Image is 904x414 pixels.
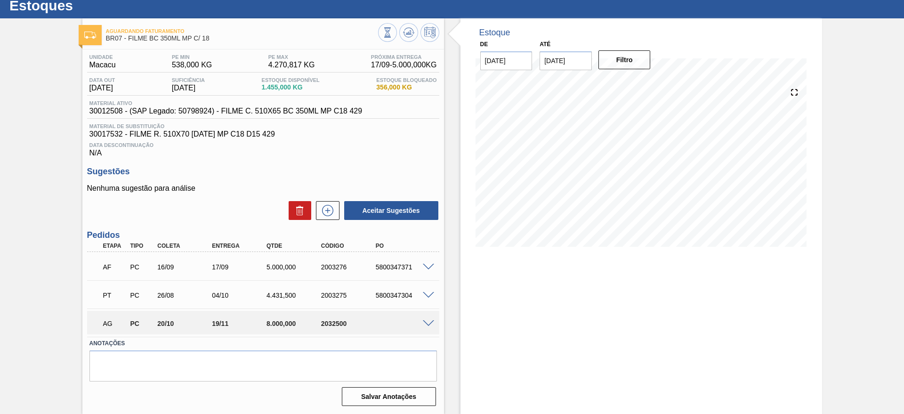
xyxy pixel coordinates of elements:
div: PO [373,243,435,249]
div: Tipo [128,243,156,249]
div: Pedido de Compra [128,263,156,271]
button: Visão Geral dos Estoques [378,23,397,42]
h3: Sugestões [87,167,439,177]
input: dd/mm/yyyy [540,51,592,70]
h3: Pedidos [87,230,439,240]
span: Macacu [89,61,116,69]
span: Material de Substituição [89,123,437,129]
div: 5.000,000 [264,263,325,271]
label: De [480,41,488,48]
div: Aceitar Sugestões [339,200,439,221]
span: Suficiência [172,77,205,83]
div: Coleta [155,243,216,249]
span: [DATE] [89,84,115,92]
span: 1.455,000 KG [262,84,320,91]
span: Estoque Bloqueado [376,77,436,83]
span: Estoque Disponível [262,77,320,83]
span: 356,000 KG [376,84,436,91]
div: 26/08/2025 [155,292,216,299]
input: dd/mm/yyyy [480,51,533,70]
label: Até [540,41,550,48]
div: 8.000,000 [264,320,325,327]
div: 19/11/2025 [210,320,271,327]
div: Nova sugestão [311,201,339,220]
span: BR07 - FILME BC 350ML MP C/ 18 [106,35,378,42]
button: Salvar Anotações [342,387,436,406]
span: 538,000 KG [172,61,212,69]
button: Filtro [598,50,651,69]
p: Nenhuma sugestão para análise [87,184,439,193]
div: Entrega [210,243,271,249]
span: Aguardando Faturamento [106,28,378,34]
div: 16/09/2025 [155,263,216,271]
div: Pedido de Compra [128,292,156,299]
div: Etapa [101,243,129,249]
div: N/A [87,138,439,157]
span: 30012508 - (SAP Legado: 50798924) - FILME C. 510X65 BC 350ML MP C18 429 [89,107,363,115]
div: Excluir Sugestões [284,201,311,220]
span: Unidade [89,54,116,60]
div: 2003275 [319,292,380,299]
div: Pedido de Compra [128,320,156,327]
div: 2003276 [319,263,380,271]
img: Ícone [84,32,96,39]
div: 17/09/2025 [210,263,271,271]
span: 4.270,817 KG [268,61,315,69]
span: Data Descontinuação [89,142,437,148]
p: AF [103,263,127,271]
button: Programar Estoque [420,23,439,42]
span: [DATE] [172,84,205,92]
span: 30017532 - FILME R. 510X70 [DATE] MP C18 D15 429 [89,130,437,138]
div: Pedido em Trânsito [101,285,129,306]
button: Aceitar Sugestões [344,201,438,220]
div: Aguardando Aprovação do Gestor [101,313,129,334]
div: 5800347304 [373,292,435,299]
button: Atualizar Gráfico [399,23,418,42]
div: Aguardando Faturamento [101,257,129,277]
span: PE MAX [268,54,315,60]
div: 04/10/2025 [210,292,271,299]
div: 20/10/2025 [155,320,216,327]
div: 2032500 [319,320,380,327]
div: 5800347371 [373,263,435,271]
span: 17/09 - 5.000,000 KG [371,61,437,69]
p: AG [103,320,127,327]
span: Data out [89,77,115,83]
div: Qtde [264,243,325,249]
span: Próxima Entrega [371,54,437,60]
div: 4.431,500 [264,292,325,299]
div: Estoque [479,28,510,38]
p: PT [103,292,127,299]
div: Código [319,243,380,249]
span: Material ativo [89,100,363,106]
label: Anotações [89,337,437,350]
span: PE MIN [172,54,212,60]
